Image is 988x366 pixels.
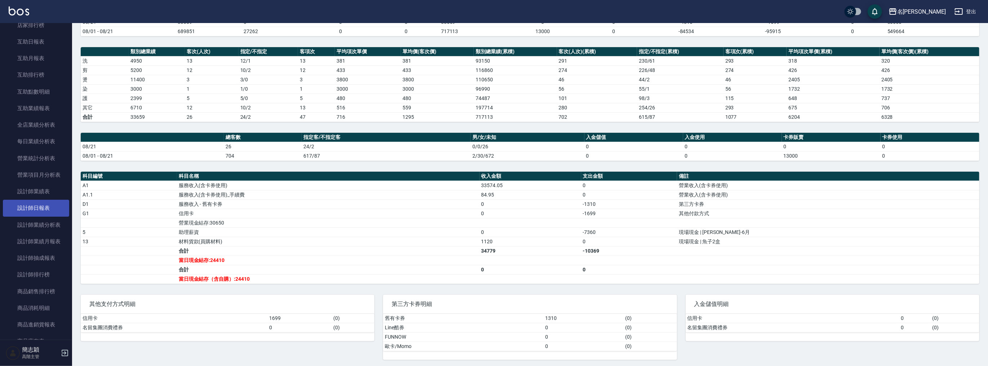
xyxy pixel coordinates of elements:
td: 3 [185,75,238,84]
td: 516 [335,103,401,112]
td: 合計 [177,265,480,274]
td: 6204 [787,112,880,122]
td: 480 [335,94,401,103]
td: 0 [480,199,581,209]
td: 3000 [335,84,401,94]
td: 11400 [129,75,185,84]
td: 12 / 1 [239,56,298,65]
td: 染 [81,84,129,94]
a: 互助業績報表 [3,100,69,117]
td: ( 0 ) [332,314,375,323]
span: 第三方卡券明細 [392,301,668,308]
td: 08/21 [81,142,224,151]
td: 1 / 0 [239,84,298,94]
td: ( 0 ) [624,332,677,342]
td: 當日現金結存（含自購）:24410 [177,274,480,284]
td: 13 [298,56,335,65]
td: 2405 [787,75,880,84]
td: 0 [480,265,581,274]
td: 689851 [176,27,242,36]
td: 197714 [474,103,557,112]
td: Line酷券 [383,323,543,332]
table: a dense table [81,172,979,284]
th: 單均價(客次價)(累積) [880,47,979,57]
td: 115 [724,94,787,103]
td: 12 [298,65,335,75]
a: 設計師排行榜 [3,266,69,283]
a: 設計師抽成報表 [3,250,69,266]
a: 每日業績分析表 [3,133,69,150]
td: 615/87 [637,112,724,122]
td: 3800 [335,75,401,84]
td: 27262 [242,27,308,36]
td: 0 [581,190,677,199]
td: 2399 [129,94,185,103]
td: 116860 [474,65,557,75]
td: 13 [81,237,177,246]
td: 13000 [505,27,580,36]
th: 支出金額 [581,172,677,181]
td: 34779 [480,246,581,256]
a: 互助日報表 [3,33,69,50]
a: 設計師業績表 [3,183,69,200]
td: ( 0 ) [332,323,375,332]
img: Logo [9,6,29,15]
td: 0 [683,142,782,151]
td: 其它 [81,103,129,112]
td: 營業收入(含卡券使用) [677,181,979,190]
td: 燙 [81,75,129,84]
td: 0 [308,27,374,36]
td: 46 [724,75,787,84]
td: 56 [724,84,787,94]
td: 0 [881,142,979,151]
th: 指定/不指定(累積) [637,47,724,57]
td: 6710 [129,103,185,112]
td: 648 [787,94,880,103]
td: 291 [557,56,637,65]
td: 293 [724,56,787,65]
td: 280 [557,103,637,112]
button: save [868,4,882,19]
td: ( 0 ) [624,323,677,332]
td: 381 [401,56,474,65]
table: a dense table [383,314,677,351]
td: D1 [81,199,177,209]
td: 675 [787,103,880,112]
td: 0 [581,181,677,190]
td: 274 [724,65,787,75]
td: 0 [543,323,623,332]
td: 剪 [81,65,129,75]
a: 商品銷售排行榜 [3,283,69,300]
td: 1732 [880,84,979,94]
p: 高階主管 [22,353,59,360]
td: 名留集團消費禮券 [686,323,899,332]
td: 0 [584,142,683,151]
th: 客項次 [298,47,335,57]
td: -95915 [726,27,820,36]
th: 科目編號 [81,172,177,181]
td: 1077 [724,112,787,122]
td: G1 [81,209,177,218]
td: 47 [298,112,335,122]
td: 617/87 [302,151,471,161]
td: 55 / 1 [637,84,724,94]
td: 704 [224,151,302,161]
td: 46 [557,75,637,84]
td: 0 [782,142,881,151]
td: 433 [335,65,401,75]
td: 56 [557,84,637,94]
a: 設計師業績月報表 [3,233,69,250]
td: ( 0 ) [624,314,677,323]
td: 名留集團消費禮券 [81,323,267,332]
td: 101 [557,94,637,103]
td: 信用卡 [686,314,899,323]
td: -1310 [581,199,677,209]
td: 服務收入 - 舊有卡券 [177,199,480,209]
th: 入金使用 [683,133,782,142]
td: 706 [880,103,979,112]
td: 74487 [474,94,557,103]
td: 1 [185,84,238,94]
td: 33659 [129,112,185,122]
td: 1699 [267,314,331,323]
td: 0 [581,237,677,246]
